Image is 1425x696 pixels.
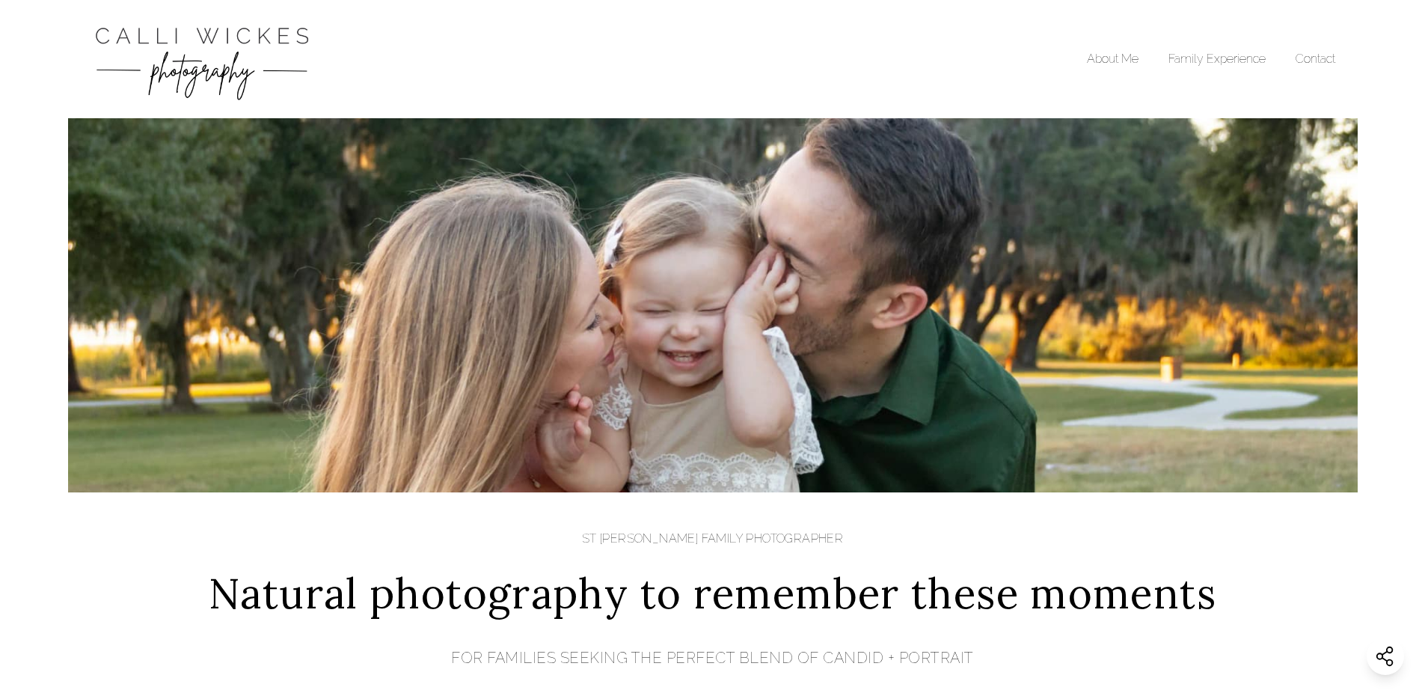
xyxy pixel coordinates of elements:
[209,563,1216,625] span: Natural photography to remember these moments
[209,647,1216,669] p: FOR FAMILIES SEEKING THE PERFECT BLEND OF CANDID + PORTRAIT
[90,15,314,103] img: Calli Wickes Photography Logo
[209,530,1216,548] h1: ST [PERSON_NAME] FAMILY PHOTOGRAPHER
[1087,52,1139,66] a: About Me
[1296,52,1335,66] a: Contact
[1367,638,1404,675] button: Share this website
[1168,52,1266,66] a: Family Experience
[90,15,314,103] a: Calli Wickes Photography Home Page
